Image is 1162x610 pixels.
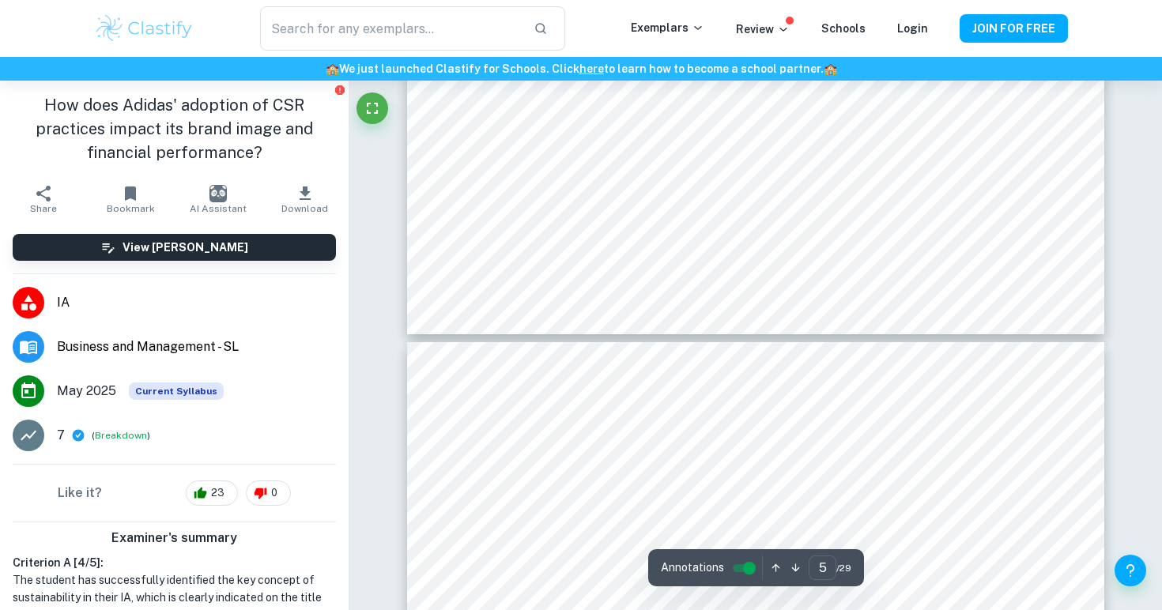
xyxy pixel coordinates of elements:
[736,21,790,38] p: Review
[58,484,102,503] h6: Like it?
[281,203,328,214] span: Download
[13,554,336,571] h6: Criterion A [ 4 / 5 ]:
[260,6,521,51] input: Search for any exemplars...
[209,185,227,202] img: AI Assistant
[107,203,155,214] span: Bookmark
[190,203,247,214] span: AI Assistant
[94,13,194,44] img: Clastify logo
[13,93,336,164] h1: How does Adidas' adoption of CSR practices impact its brand image and financial performance?
[87,177,174,221] button: Bookmark
[579,62,604,75] a: here
[92,428,150,443] span: ( )
[821,22,866,35] a: Schools
[824,62,837,75] span: 🏫
[3,60,1159,77] h6: We just launched Clastify for Schools. Click to learn how to become a school partner.
[836,561,851,575] span: / 29
[57,293,336,312] span: IA
[13,234,336,261] button: View [PERSON_NAME]
[175,177,262,221] button: AI Assistant
[57,382,116,401] span: May 2025
[123,239,248,256] h6: View [PERSON_NAME]
[57,426,65,445] p: 7
[129,382,224,400] div: This exemplar is based on the current syllabus. Feel free to refer to it for inspiration/ideas wh...
[186,480,238,506] div: 23
[1115,555,1146,586] button: Help and Feedback
[357,92,388,124] button: Fullscreen
[897,22,928,35] a: Login
[661,559,724,576] span: Annotations
[246,480,291,506] div: 0
[30,203,57,214] span: Share
[129,382,224,400] span: Current Syllabus
[202,485,233,501] span: 23
[95,428,147,442] button: Breakdown
[262,177,349,221] button: Download
[6,529,342,548] h6: Examiner's summary
[334,84,345,96] button: Report issue
[631,19,704,36] p: Exemplars
[960,14,1068,43] button: JOIN FOR FREE
[57,337,336,356] span: Business and Management - SL
[326,62,339,75] span: 🏫
[262,485,286,501] span: 0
